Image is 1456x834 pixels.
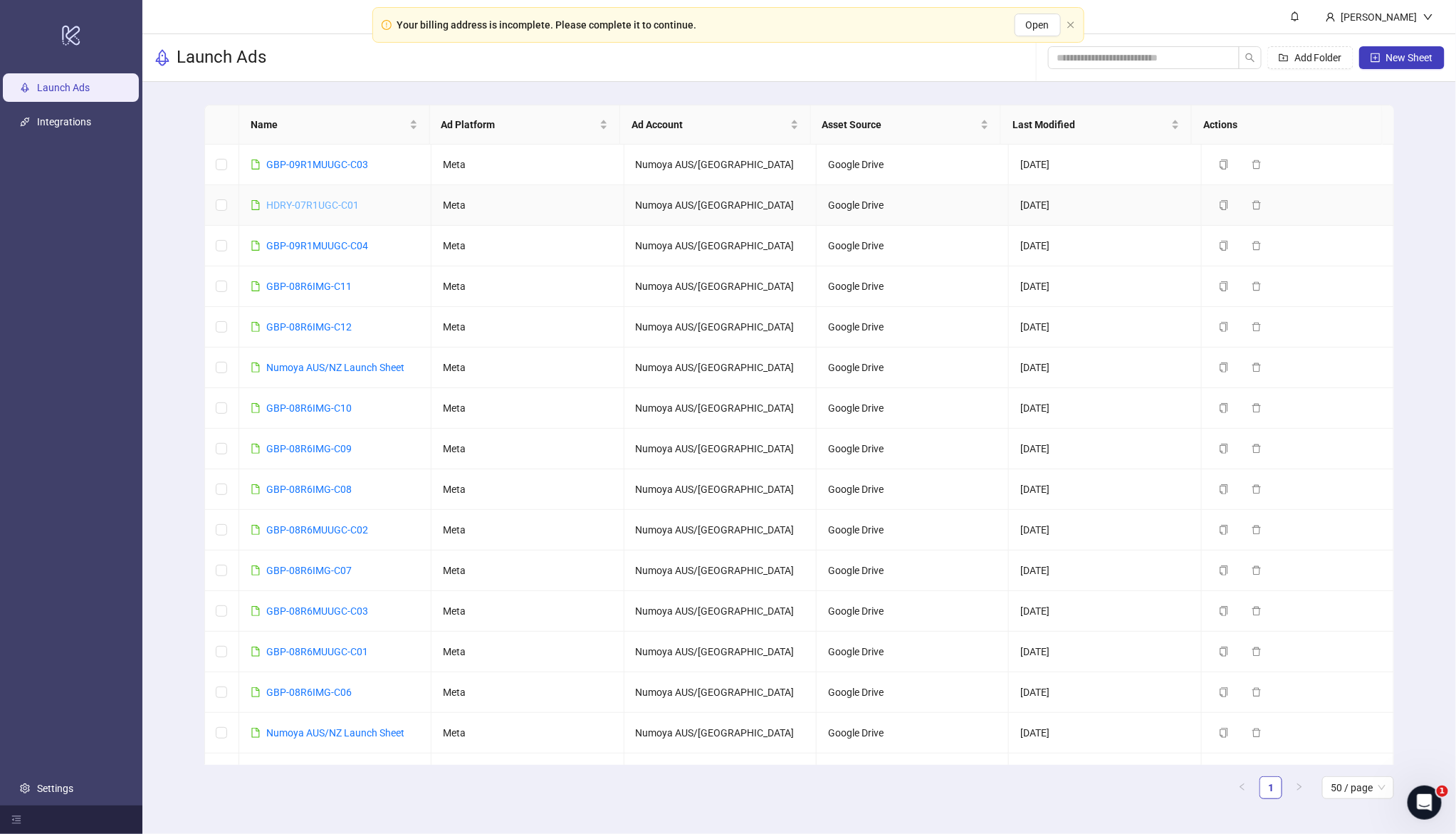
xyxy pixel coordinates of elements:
[1026,19,1049,31] span: Open
[37,783,73,794] a: Settings
[1252,160,1262,170] span: delete
[1252,728,1262,738] span: delete
[37,82,90,93] a: Launch Ads
[266,646,368,657] a: GBP-08R6MUUGC-C01
[37,116,91,127] a: Integrations
[1279,53,1289,63] span: folder-add
[1009,591,1201,632] td: [DATE]
[817,145,1009,185] td: Google Drive
[1219,241,1229,251] span: copy
[1336,9,1423,25] div: [PERSON_NAME]
[266,524,368,536] a: GBP-08R6MUUGC-C02
[431,591,624,632] td: Meta
[1067,21,1075,29] span: close
[822,117,978,132] span: Asset Source
[811,105,1002,145] th: Asset Source
[817,551,1009,591] td: Google Drive
[1252,484,1262,494] span: delete
[1219,200,1229,210] span: copy
[1219,484,1229,494] span: copy
[1009,145,1201,185] td: [DATE]
[624,551,817,591] td: Numoya AUS/[GEOGRAPHIC_DATA]
[817,226,1009,266] td: Google Drive
[1252,525,1262,535] span: delete
[624,388,817,429] td: Numoya AUS/[GEOGRAPHIC_DATA]
[251,403,261,413] span: file
[397,17,697,33] div: Your billing address is incomplete. Please complete it to continue.
[1259,776,1282,799] li: 1
[266,159,368,170] a: GBP-09R1MUUGC-C03
[1252,363,1262,372] span: delete
[1009,510,1201,551] td: [DATE]
[251,606,261,616] span: file
[817,307,1009,348] td: Google Drive
[1219,281,1229,291] span: copy
[624,348,817,388] td: Numoya AUS/[GEOGRAPHIC_DATA]
[1245,53,1255,63] span: search
[817,510,1009,551] td: Google Drive
[624,185,817,226] td: Numoya AUS/[GEOGRAPHIC_DATA]
[1009,754,1201,794] td: [DATE]
[431,307,624,348] td: Meta
[431,145,624,185] td: Meta
[817,348,1009,388] td: Google Drive
[266,199,359,211] a: HDRY-07R1UGC-C01
[817,388,1009,429] td: Google Drive
[1012,117,1168,132] span: Last Modified
[1252,687,1262,697] span: delete
[266,281,352,292] a: GBP-08R6IMG-C11
[251,565,261,575] span: file
[1288,776,1311,799] li: Next Page
[431,551,624,591] td: Meta
[624,469,817,510] td: Numoya AUS/[GEOGRAPHIC_DATA]
[1252,647,1262,657] span: delete
[1252,200,1262,210] span: delete
[382,20,392,30] span: exclamation-circle
[624,429,817,469] td: Numoya AUS/[GEOGRAPHIC_DATA]
[1386,52,1433,63] span: New Sheet
[251,241,261,251] span: file
[1252,565,1262,575] span: delete
[177,46,266,69] h3: Launch Ads
[1437,786,1448,797] span: 1
[251,322,261,332] span: file
[266,727,404,739] a: Numoya AUS/NZ Launch Sheet
[1192,105,1383,145] th: Actions
[1009,307,1201,348] td: [DATE]
[266,687,352,698] a: GBP-08R6IMG-C06
[1371,53,1381,63] span: plus-square
[817,632,1009,672] td: Google Drive
[266,565,352,576] a: GBP-08R6IMG-C07
[266,484,352,495] a: GBP-08R6IMG-C08
[1231,776,1254,799] li: Previous Page
[251,200,261,210] span: file
[624,591,817,632] td: Numoya AUS/[GEOGRAPHIC_DATA]
[1009,429,1201,469] td: [DATE]
[251,484,261,494] span: file
[251,160,261,170] span: file
[1009,226,1201,266] td: [DATE]
[431,388,624,429] td: Meta
[266,605,368,617] a: GBP-08R6MUUGC-C03
[1423,12,1433,22] span: down
[1252,281,1262,291] span: delete
[817,713,1009,754] td: Google Drive
[1219,160,1229,170] span: copy
[1001,105,1192,145] th: Last Modified
[11,815,21,825] span: menu-fold
[431,632,624,672] td: Meta
[624,632,817,672] td: Numoya AUS/[GEOGRAPHIC_DATA]
[624,713,817,754] td: Numoya AUS/[GEOGRAPHIC_DATA]
[431,429,624,469] td: Meta
[1252,403,1262,413] span: delete
[1219,322,1229,332] span: copy
[624,672,817,713] td: Numoya AUS/[GEOGRAPHIC_DATA]
[251,363,261,372] span: file
[1009,388,1201,429] td: [DATE]
[431,266,624,307] td: Meta
[251,525,261,535] span: file
[441,117,597,132] span: Ad Platform
[1009,551,1201,591] td: [DATE]
[1009,632,1201,672] td: [DATE]
[1260,777,1282,798] a: 1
